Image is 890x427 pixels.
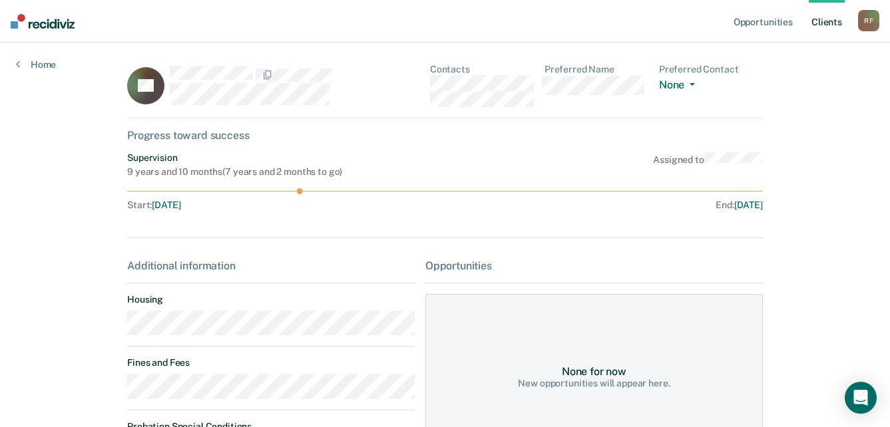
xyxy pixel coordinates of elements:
dt: Preferred Name [545,64,648,75]
dt: Contacts [430,64,534,75]
div: 9 years and 10 months ( 7 years and 2 months to go ) [127,166,342,178]
button: None [659,78,700,94]
div: Assigned to [653,152,763,178]
dt: Fines and Fees [127,357,415,368]
span: [DATE] [734,200,763,210]
dt: Housing [127,294,415,305]
img: Recidiviz [11,14,75,29]
div: Supervision [127,152,342,164]
div: Opportunities [425,259,763,272]
span: [DATE] [152,200,180,210]
div: Additional information [127,259,415,272]
div: Progress toward success [127,129,763,142]
div: End : [451,200,763,211]
div: Open Intercom Messenger [845,382,877,414]
div: None for now [562,365,626,378]
dt: Preferred Contact [659,64,763,75]
a: Home [16,59,56,71]
div: New opportunities will appear here. [518,378,670,389]
button: RF [858,10,879,31]
div: R F [858,10,879,31]
div: Start : [127,200,445,211]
